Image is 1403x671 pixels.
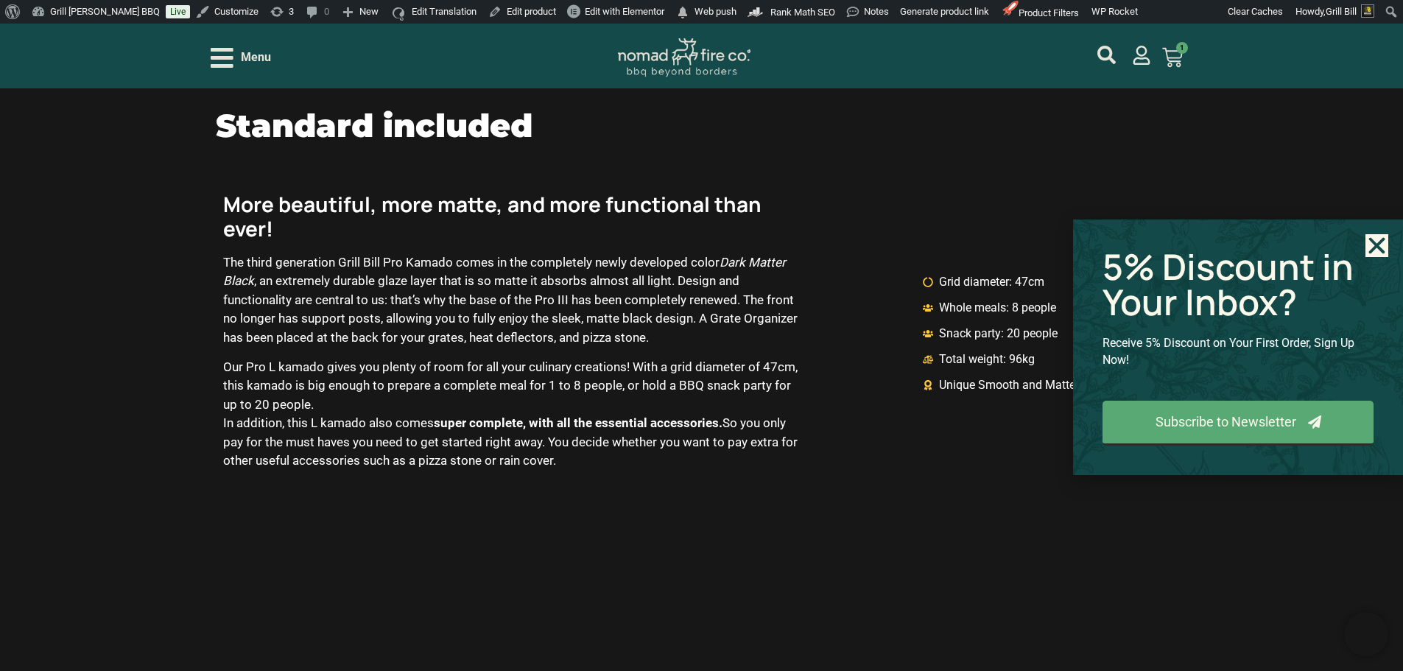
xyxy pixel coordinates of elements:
iframe: Brevo live chat [1344,612,1388,656]
a: Close [1365,234,1388,257]
span: Grill Bill [1326,6,1357,17]
span: Whole meals: 8 people [935,299,1056,317]
span: Subscribe to Newsletter [1156,415,1296,429]
img: Nomad Logo [618,38,750,77]
a: Live [166,5,190,18]
span: 1 [1176,42,1188,54]
p: The third generation Grill Bill Pro Kamado comes in the completely newly developed color , an ext... [223,253,800,348]
span: Rank Math SEO [770,7,835,18]
strong: super complete, with all the essential accessories. [434,415,722,430]
div: Our Pro L kamado gives you plenty of room for all your culinary creations! With a grid diameter o... [223,358,800,415]
p: In addition, this L kamado also comes So you only pay for the must haves you need to get started ... [223,414,800,471]
h2: Standard included [216,110,532,141]
span: Snack party: 20 people [935,325,1058,342]
a: 1 [1144,38,1200,77]
span: Total weight: 96kg [935,351,1035,368]
span: Grid diameter: 47cm [935,273,1044,291]
img: Avatar of Grill Bill [1361,4,1374,18]
a: mijn account [1132,46,1151,65]
em: Dark Matter Black [223,255,786,289]
span: Unique Smooth and Matte Black Dutch Design [935,376,1180,394]
h2: 5% Discount in Your Inbox? [1103,249,1374,320]
a: Subscribe to Newsletter [1103,401,1374,446]
span:  [675,2,690,23]
div: Open/Close Menu [211,45,271,71]
img: icon16.svg [390,2,407,26]
span: Edit with Elementor [585,6,664,17]
a: mijn account [1097,46,1116,64]
strong: More beautiful, more matte, and more functional than ever! [223,190,762,243]
span: Menu [241,49,271,66]
p: Receive 5% Discount on Your First Order, Sign Up Now! [1103,334,1374,368]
